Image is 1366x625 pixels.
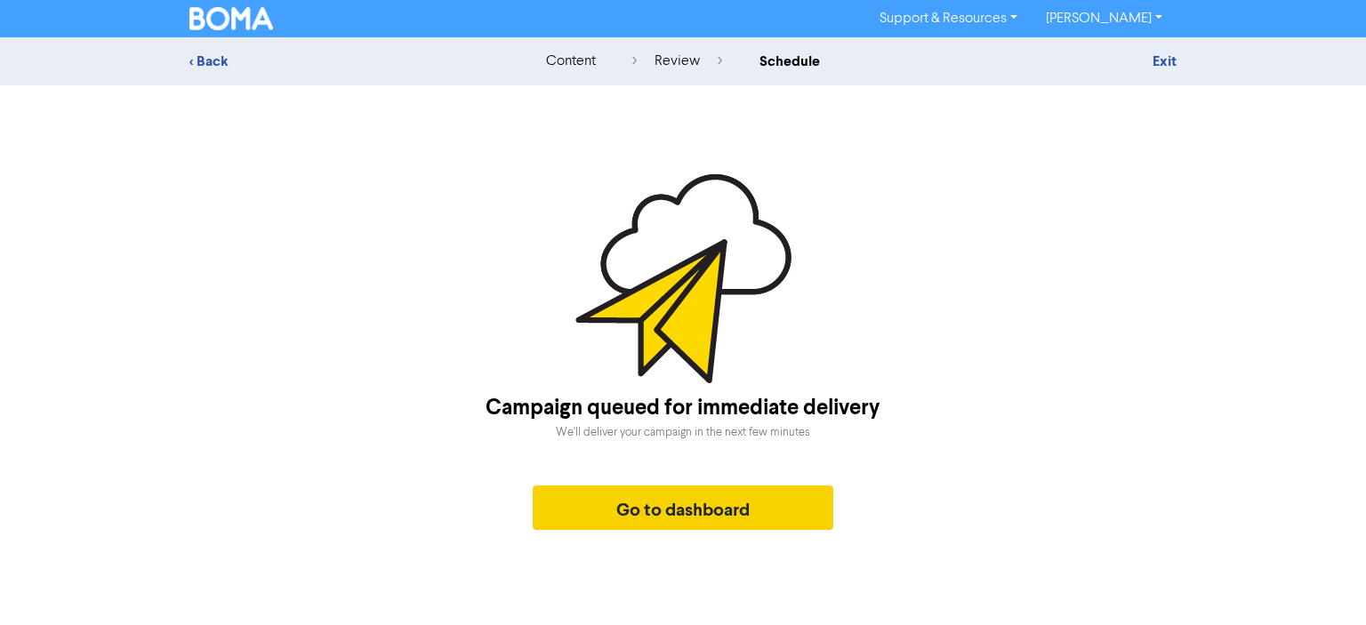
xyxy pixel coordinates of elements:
[632,51,722,72] div: review
[546,51,596,72] div: content
[556,424,810,441] div: We'll deliver your campaign in the next few minutes
[1153,52,1177,70] a: Exit
[189,7,273,30] img: BOMA Logo
[759,51,820,72] div: schedule
[1277,540,1366,625] iframe: Chat Widget
[486,392,880,424] div: Campaign queued for immediate delivery
[1032,4,1177,33] a: [PERSON_NAME]
[533,485,833,530] button: Go to dashboard
[575,174,791,383] img: Scheduled
[189,51,501,72] div: < Back
[865,4,1032,33] a: Support & Resources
